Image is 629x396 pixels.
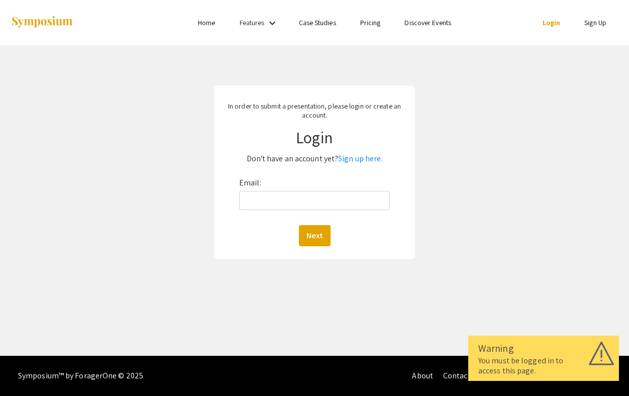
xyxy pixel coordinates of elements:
img: Symposium by ForagerOne [11,16,73,29]
div: Warning [478,341,609,356]
a: Sign up here. [338,153,382,164]
a: Pricing [360,18,381,27]
a: Case Studies [299,18,336,27]
a: About [412,370,433,381]
a: Features [240,18,265,27]
a: Contact Us [443,370,481,381]
button: Next [299,225,331,246]
div: You must be logged in to access this page. [478,356,609,376]
a: Discover Events [404,18,451,27]
label: Email: [239,175,261,191]
a: Sign Up [584,18,606,27]
a: Login [543,18,561,27]
h1: Login [221,128,409,147]
p: Don't have an account yet? [221,151,409,167]
mat-icon: Expand Features list [266,17,278,29]
div: Symposium™ by ForagerOne © 2025 [18,356,143,396]
p: In order to submit a presentation, please login or create an account. [221,102,409,120]
a: Home [198,18,215,27]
